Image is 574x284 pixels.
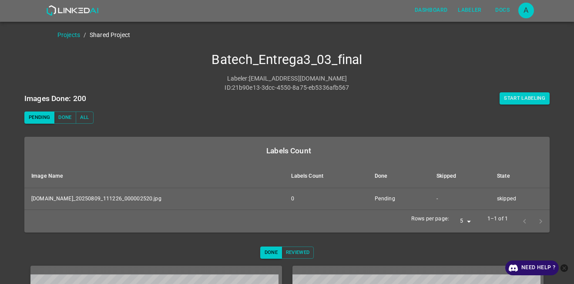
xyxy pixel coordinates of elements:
[90,30,130,40] p: Shared Project
[411,3,451,17] button: Dashboard
[24,52,550,68] h4: Batech_Entrega3_03_final
[518,3,534,18] button: Open settings
[368,188,430,210] td: Pending
[24,112,54,124] button: Pending
[24,188,284,210] td: [DOMAIN_NAME]_20250809_111226_000002520.jpg
[559,260,570,275] button: close-help
[57,30,574,40] nav: breadcrumb
[453,216,473,227] div: 5
[410,1,453,19] a: Dashboard
[31,145,546,157] div: Labels Count
[57,31,80,38] a: Projects
[24,165,284,188] th: Image Name
[249,74,347,83] p: [EMAIL_ADDRESS][DOMAIN_NAME]
[505,260,559,275] a: Need Help ?
[284,188,368,210] td: 0
[500,92,550,105] button: Start Labeling
[489,3,517,17] button: Docs
[490,188,550,210] td: skipped
[368,165,430,188] th: Done
[232,83,349,92] p: 21b90e13-3dcc-4550-8a75-eb5336afb567
[54,112,76,124] button: Done
[430,188,490,210] td: -
[487,1,518,19] a: Docs
[518,3,534,18] div: A
[487,215,508,223] p: 1–1 of 1
[454,3,485,17] button: Labeler
[46,5,99,16] img: LinkedAI
[225,83,232,92] p: ID :
[430,165,490,188] th: Skipped
[84,30,86,40] li: /
[282,247,314,259] button: Reviewed
[453,1,487,19] a: Labeler
[227,74,249,83] p: Labeler :
[76,112,94,124] button: All
[490,165,550,188] th: State
[260,247,282,259] button: Done
[411,215,449,223] p: Rows per page:
[284,165,368,188] th: Labels Count
[24,92,86,105] h6: Images Done: 200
